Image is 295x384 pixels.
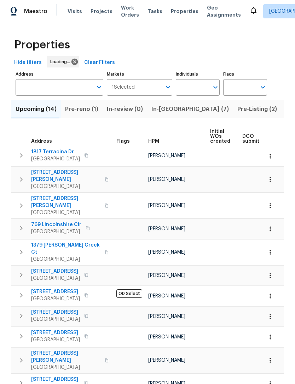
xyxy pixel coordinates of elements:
[107,104,143,114] span: In-review (0)
[112,84,135,90] span: 1 Selected
[31,309,80,316] span: [STREET_ADDRESS]
[50,58,73,65] span: Loading...
[14,41,70,48] span: Properties
[148,335,185,339] span: [PERSON_NAME]
[84,58,115,67] span: Clear Filters
[16,72,103,76] label: Address
[31,139,52,144] span: Address
[31,295,80,302] span: [GEOGRAPHIC_DATA]
[31,155,80,163] span: [GEOGRAPHIC_DATA]
[148,294,185,299] span: [PERSON_NAME]
[24,8,47,15] span: Maestro
[65,104,98,114] span: Pre-reno (1)
[176,72,220,76] label: Individuals
[151,104,229,114] span: In-[GEOGRAPHIC_DATA] (7)
[163,82,173,92] button: Open
[31,242,100,256] span: 1379 [PERSON_NAME] Creek Ct
[107,72,173,76] label: Markets
[94,82,104,92] button: Open
[31,183,100,190] span: [GEOGRAPHIC_DATA]
[31,148,80,155] span: 1817 Terracina Dr
[148,203,185,208] span: [PERSON_NAME]
[31,288,80,295] span: [STREET_ADDRESS]
[148,177,185,182] span: [PERSON_NAME]
[207,4,241,18] span: Geo Assignments
[31,228,81,235] span: [GEOGRAPHIC_DATA]
[31,221,81,228] span: 769 Lincolnshire Cir
[148,314,185,319] span: [PERSON_NAME]
[31,329,80,336] span: [STREET_ADDRESS]
[116,289,142,298] span: OD Select
[31,256,100,263] span: [GEOGRAPHIC_DATA]
[237,104,277,114] span: Pre-Listing (2)
[116,139,130,144] span: Flags
[121,4,139,18] span: Work Orders
[31,364,100,371] span: [GEOGRAPHIC_DATA]
[148,139,159,144] span: HPM
[210,82,220,92] button: Open
[31,376,80,383] span: [STREET_ADDRESS]
[31,268,80,275] span: [STREET_ADDRESS]
[14,58,42,67] span: Hide filters
[148,226,185,231] span: [PERSON_NAME]
[242,134,268,144] span: DCO submitted
[31,316,80,323] span: [GEOGRAPHIC_DATA]
[31,275,80,282] span: [GEOGRAPHIC_DATA]
[31,209,100,216] span: [GEOGRAPHIC_DATA]
[16,104,57,114] span: Upcoming (14)
[31,336,80,343] span: [GEOGRAPHIC_DATA]
[68,8,82,15] span: Visits
[148,250,185,255] span: [PERSON_NAME]
[81,56,118,69] button: Clear Filters
[148,153,185,158] span: [PERSON_NAME]
[171,8,198,15] span: Properties
[148,273,185,278] span: [PERSON_NAME]
[148,358,185,363] span: [PERSON_NAME]
[223,72,267,76] label: Flags
[31,169,100,183] span: [STREET_ADDRESS][PERSON_NAME]
[258,82,268,92] button: Open
[147,9,162,14] span: Tasks
[210,129,230,144] span: Initial WOs created
[47,56,79,67] div: Loading...
[31,350,100,364] span: [STREET_ADDRESS][PERSON_NAME]
[91,8,112,15] span: Projects
[31,195,100,209] span: [STREET_ADDRESS][PERSON_NAME]
[11,56,45,69] button: Hide filters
